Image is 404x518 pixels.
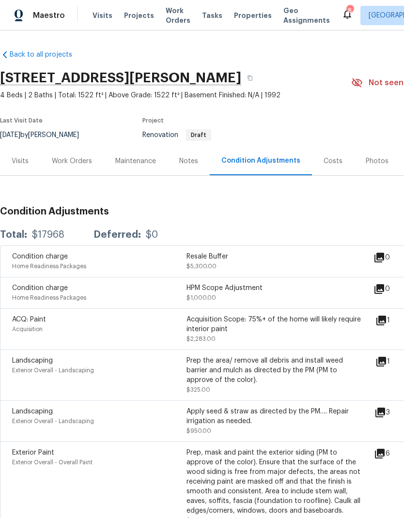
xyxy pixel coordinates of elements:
span: Home Readiness Packages [12,263,86,269]
span: Renovation [142,132,211,138]
span: Exterior Paint [12,449,54,456]
span: Landscaping [12,408,53,415]
span: Condition charge [12,253,68,260]
div: Work Orders [52,156,92,166]
span: Landscaping [12,357,53,364]
span: Exterior Overall - Overall Paint [12,459,93,465]
div: Prep, mask and paint the exterior siding (PM to approve of the color). Ensure that the surface of... [186,448,361,516]
span: Projects [124,11,154,20]
div: Photos [366,156,388,166]
div: Visits [12,156,29,166]
div: $17968 [32,230,64,240]
span: Project [142,118,164,123]
span: $325.00 [186,387,210,393]
span: Maestro [33,11,65,20]
div: Notes [179,156,198,166]
div: 8 [346,6,353,15]
button: Copy Address [241,69,259,87]
div: Prep the area/ remove all debris and install weed barrier and mulch as directed by the PM (PM to ... [186,356,361,385]
div: Costs [324,156,342,166]
span: Visits [93,11,112,20]
div: Apply seed & straw as directed by the PM…. Repair irrigation as needed. [186,407,361,426]
div: Acquisition Scope: 75%+ of the home will likely require interior paint [186,315,361,334]
span: Condition charge [12,285,68,291]
span: $950.00 [186,428,211,434]
div: Maintenance [115,156,156,166]
div: $0 [146,230,158,240]
div: Resale Buffer [186,252,361,261]
span: Draft [187,132,210,138]
span: Exterior Overall - Landscaping [12,367,94,373]
span: $2,283.00 [186,336,216,342]
span: Properties [234,11,272,20]
div: Condition Adjustments [221,156,300,166]
span: Home Readiness Packages [12,295,86,301]
span: ACQ: Paint [12,316,46,323]
div: HPM Scope Adjustment [186,283,361,293]
span: Exterior Overall - Landscaping [12,418,94,424]
span: $1,000.00 [186,295,216,301]
span: Tasks [202,12,222,19]
span: Geo Assignments [283,6,330,25]
span: Acquisition [12,326,43,332]
span: $5,300.00 [186,263,217,269]
span: Work Orders [166,6,190,25]
div: Deferred: [93,230,141,240]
